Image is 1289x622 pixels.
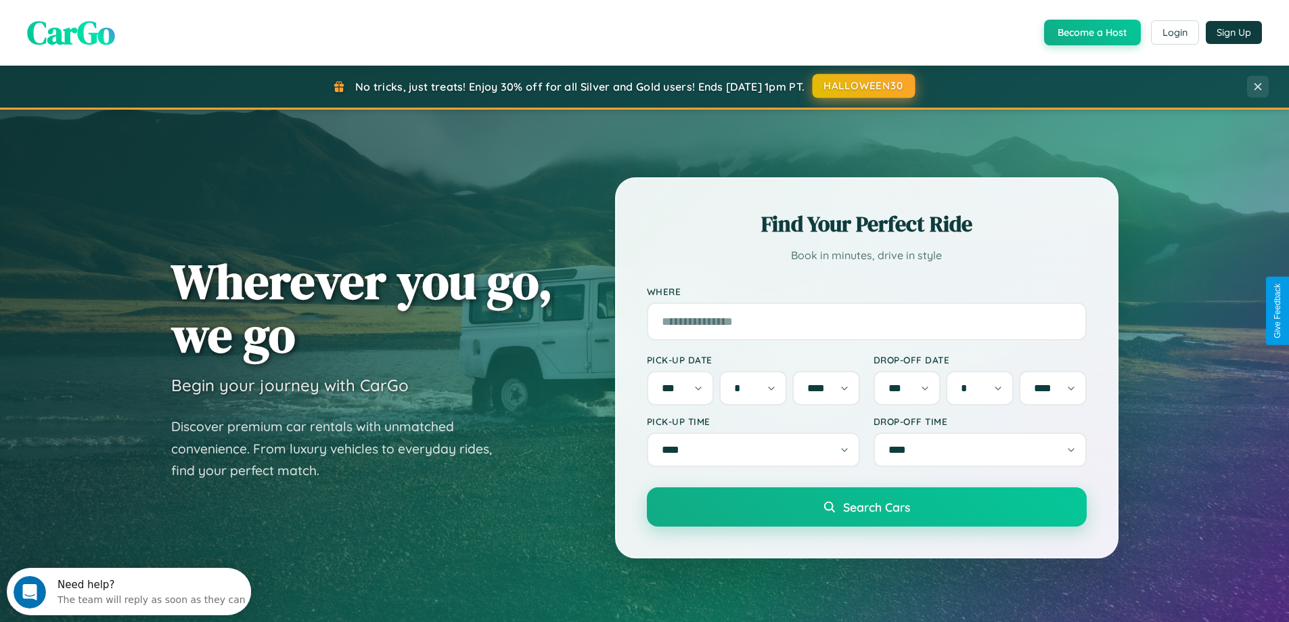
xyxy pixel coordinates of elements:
[647,286,1087,297] label: Where
[171,375,409,395] h3: Begin your journey with CarGo
[1151,20,1199,45] button: Login
[5,5,252,43] div: Open Intercom Messenger
[7,568,251,615] iframe: Intercom live chat discovery launcher
[647,209,1087,239] h2: Find Your Perfect Ride
[647,416,860,427] label: Pick-up Time
[51,22,239,37] div: The team will reply as soon as they can
[355,80,805,93] span: No tricks, just treats! Enjoy 30% off for all Silver and Gold users! Ends [DATE] 1pm PT.
[647,354,860,365] label: Pick-up Date
[27,10,115,55] span: CarGo
[874,354,1087,365] label: Drop-off Date
[1273,284,1282,338] div: Give Feedback
[813,74,915,98] button: HALLOWEEN30
[171,254,553,361] h1: Wherever you go, we go
[171,416,510,482] p: Discover premium car rentals with unmatched convenience. From luxury vehicles to everyday rides, ...
[1206,21,1262,44] button: Sign Up
[1044,20,1141,45] button: Become a Host
[874,416,1087,427] label: Drop-off Time
[647,246,1087,265] p: Book in minutes, drive in style
[843,499,910,514] span: Search Cars
[51,12,239,22] div: Need help?
[14,576,46,608] iframe: Intercom live chat
[647,487,1087,527] button: Search Cars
